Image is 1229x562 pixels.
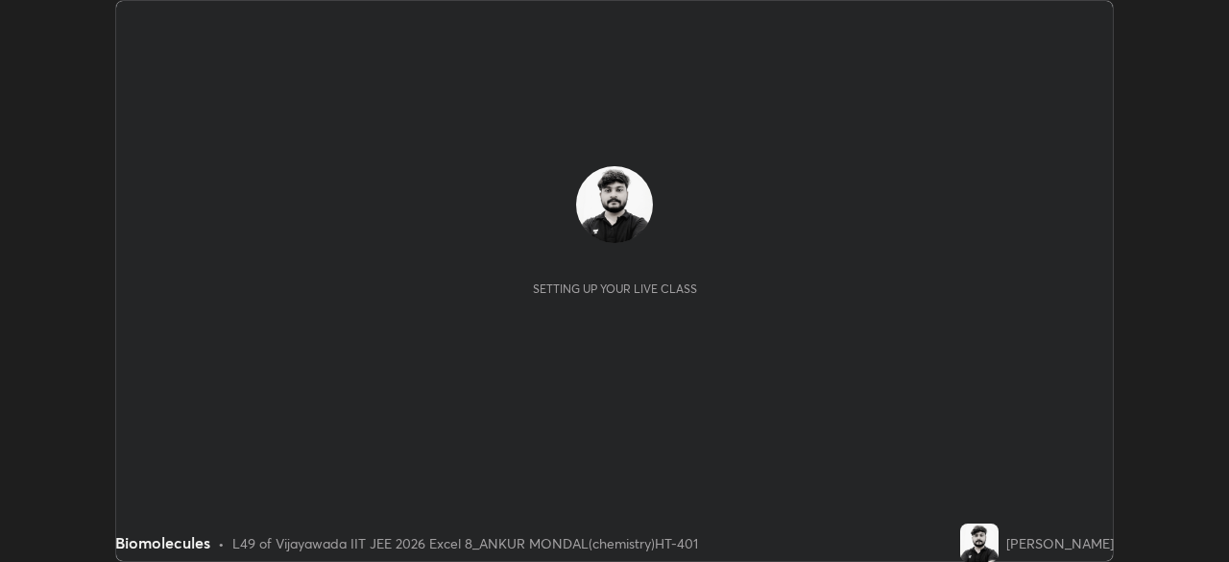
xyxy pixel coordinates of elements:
[960,524,999,562] img: 29d4b569d5ce403ba311f06115d65fff.jpg
[533,281,697,296] div: Setting up your live class
[218,533,225,553] div: •
[115,531,210,554] div: Biomolecules
[1006,533,1114,553] div: [PERSON_NAME]
[576,166,653,243] img: 29d4b569d5ce403ba311f06115d65fff.jpg
[232,533,698,553] div: L49 of Vijayawada IIT JEE 2026 Excel 8_ANKUR MONDAL(chemistry)HT-401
